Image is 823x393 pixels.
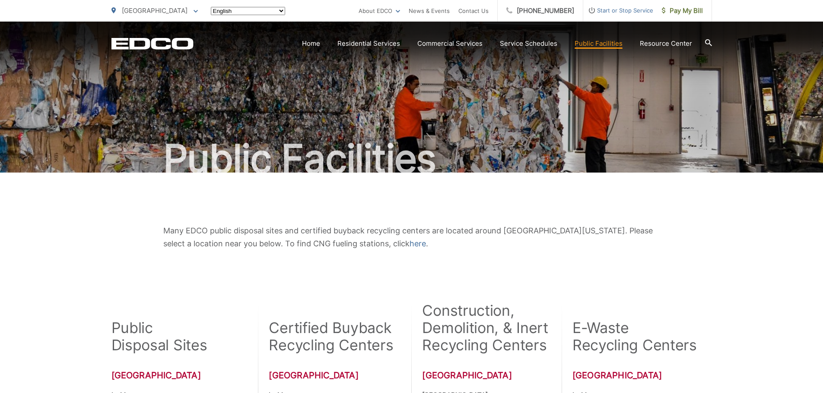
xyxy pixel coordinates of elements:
[662,6,703,16] span: Pay My Bill
[359,6,400,16] a: About EDCO
[269,370,394,380] h3: [GEOGRAPHIC_DATA]
[410,237,426,250] a: here
[122,6,187,15] span: [GEOGRAPHIC_DATA]
[500,38,557,49] a: Service Schedules
[163,226,653,248] span: Many EDCO public disposal sites and certified buyback recycling centers are located around [GEOGR...
[409,6,450,16] a: News & Events
[572,370,712,380] h3: [GEOGRAPHIC_DATA]
[111,370,248,380] h3: [GEOGRAPHIC_DATA]
[111,38,194,50] a: EDCD logo. Return to the homepage.
[111,319,207,354] h2: Public Disposal Sites
[422,302,550,354] h2: Construction, Demolition, & Inert Recycling Centers
[640,38,692,49] a: Resource Center
[572,319,697,354] h2: E-Waste Recycling Centers
[417,38,483,49] a: Commercial Services
[269,319,394,354] h2: Certified Buyback Recycling Centers
[458,6,489,16] a: Contact Us
[211,7,285,15] select: Select a language
[422,370,550,380] h3: [GEOGRAPHIC_DATA]
[302,38,320,49] a: Home
[111,137,712,180] h1: Public Facilities
[337,38,400,49] a: Residential Services
[575,38,623,49] a: Public Facilities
